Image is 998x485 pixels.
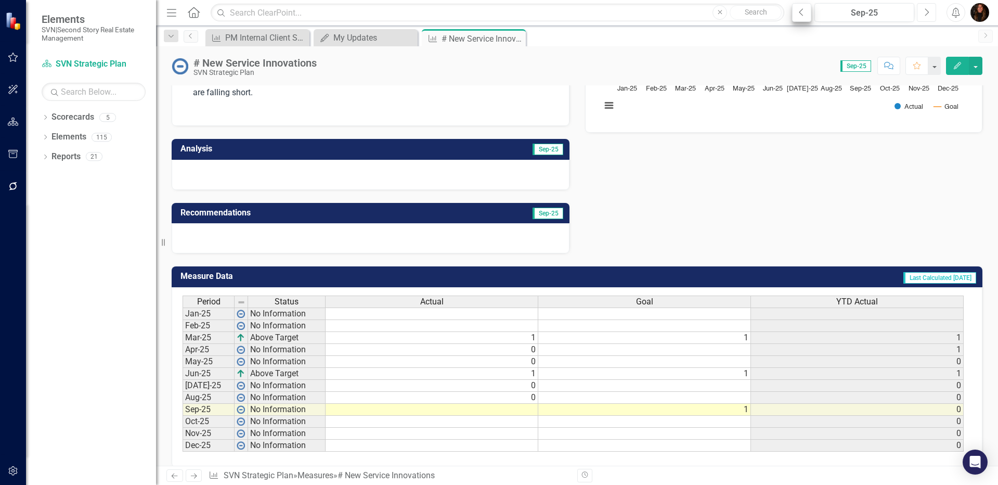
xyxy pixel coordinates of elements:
span: Status [275,297,299,307]
td: 0 [751,416,964,428]
td: 0 [751,440,964,452]
td: No Information [248,392,326,404]
img: wPkqUstsMhMTgAAAABJRU5ErkJggg== [237,310,245,318]
span: Sep-25 [533,208,563,219]
td: Above Target [248,368,326,380]
td: 0 [751,356,964,368]
img: wPkqUstsMhMTgAAAABJRU5ErkJggg== [237,441,245,450]
text: Aug-25 [821,85,842,92]
span: Actual [420,297,444,307]
td: 0 [751,392,964,404]
span: Search [745,8,767,16]
a: PM Internal Client Scorecard [208,31,307,44]
td: Apr-25 [183,344,235,356]
td: Nov-25 [183,428,235,440]
td: 0 [326,392,538,404]
img: wPkqUstsMhMTgAAAABJRU5ErkJggg== [237,393,245,402]
input: Search Below... [42,83,146,101]
h3: Measure Data [180,272,512,281]
td: 1 [538,404,751,416]
td: No Information [248,428,326,440]
td: 0 [326,380,538,392]
button: Search [730,5,782,20]
a: Measures [297,470,333,480]
span: Period [197,297,221,307]
td: 0 [751,380,964,392]
td: 0 [326,356,538,368]
div: PM Internal Client Scorecard [225,31,307,44]
img: wPkqUstsMhMTgAAAABJRU5ErkJggg== [237,417,245,426]
td: Above Target [248,332,326,344]
img: Jill Allen [970,3,989,22]
td: 0 [751,404,964,416]
div: # New Service Innovations [338,470,435,480]
button: Sep-25 [814,3,914,22]
div: # New Service Innovations [442,32,523,45]
text: Mar-25 [675,85,696,92]
div: Open Intercom Messenger [963,450,988,475]
img: wPkqUstsMhMTgAAAABJRU5ErkJggg== [237,405,245,414]
td: [DATE]-25 [183,380,235,392]
text: Oct-25 [879,85,899,92]
span: Goal [636,297,653,307]
div: 5 [99,113,116,122]
div: » » [209,470,569,482]
a: Elements [51,131,86,143]
td: 1 [751,368,964,380]
td: Oct-25 [183,416,235,428]
a: Reports [51,151,81,163]
td: Sep-25 [183,404,235,416]
td: Jun-25 [183,368,235,380]
small: SVN|Second Story Real Estate Management [42,25,146,43]
td: 0 [751,428,964,440]
button: View chart menu, Chart [602,98,616,113]
td: No Information [248,404,326,416]
td: 0 [326,344,538,356]
td: No Information [248,416,326,428]
td: 1 [538,332,751,344]
td: No Information [248,440,326,452]
div: 115 [92,133,112,142]
td: Dec-25 [183,440,235,452]
td: No Information [248,320,326,332]
img: ClearPoint Strategy [5,12,23,30]
a: My Updates [316,31,415,44]
span: Elements [42,13,146,25]
td: 1 [326,368,538,380]
span: Last Calculated [DATE] [903,272,976,284]
img: 8DAGhfEEPCf229AAAAAElFTkSuQmCC [237,298,245,307]
div: My Updates [333,31,415,44]
input: Search ClearPoint... [211,4,784,22]
img: wPkqUstsMhMTgAAAABJRU5ErkJggg== [237,381,245,390]
td: No Information [248,380,326,392]
td: Jan-25 [183,308,235,320]
td: 1 [326,332,538,344]
td: 1 [538,368,751,380]
button: Show Goal [934,103,958,110]
img: VmL+zLOWXp8NoCSi7l57Eu8eJ+4GWSi48xzEIItyGCrzKAg+GPZxiGYRiGYS7xC1jVADWlAHzkAAAAAElFTkSuQmCC [237,334,245,342]
img: wPkqUstsMhMTgAAAABJRU5ErkJggg== [237,358,245,366]
a: Scorecards [51,111,94,123]
td: 1 [751,344,964,356]
text: May-25 [733,85,755,92]
span: Sep-25 [533,144,563,155]
div: SVN Strategic Plan [193,69,317,76]
text: Dec-25 [937,85,958,92]
text: Apr-25 [705,85,724,92]
text: [DATE]-25 [786,85,818,92]
span: YTD Actual [836,297,878,307]
td: No Information [248,356,326,368]
div: Sep-25 [818,7,911,19]
td: Aug-25 [183,392,235,404]
td: Mar-25 [183,332,235,344]
h3: Analysis [180,144,372,154]
td: No Information [248,344,326,356]
text: Nov-25 [908,85,929,92]
img: wPkqUstsMhMTgAAAABJRU5ErkJggg== [237,429,245,438]
img: wPkqUstsMhMTgAAAABJRU5ErkJggg== [237,346,245,354]
img: wPkqUstsMhMTgAAAABJRU5ErkJggg== [237,322,245,330]
text: Feb-25 [646,85,667,92]
td: May-25 [183,356,235,368]
img: VmL+zLOWXp8NoCSi7l57Eu8eJ+4GWSi48xzEIItyGCrzKAg+GPZxiGYRiGYS7xC1jVADWlAHzkAAAAAElFTkSuQmCC [237,369,245,378]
